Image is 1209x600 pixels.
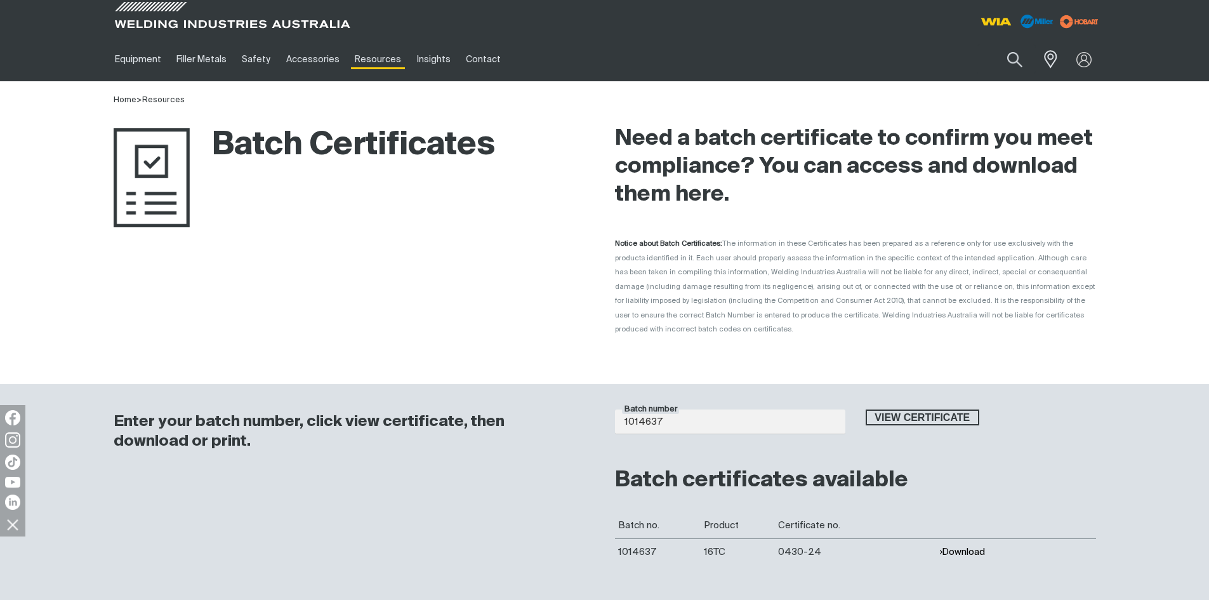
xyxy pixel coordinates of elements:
[775,512,935,539] th: Certificate no.
[701,538,775,565] td: 16TC
[142,96,185,104] a: Resources
[1056,12,1102,31] img: miller
[615,538,701,565] td: 1014637
[107,37,854,81] nav: Main
[615,512,701,539] th: Batch no.
[114,125,495,166] h1: Batch Certificates
[409,37,458,81] a: Insights
[5,410,20,425] img: Facebook
[169,37,234,81] a: Filler Metals
[136,96,142,104] span: >
[279,37,347,81] a: Accessories
[5,432,20,448] img: Instagram
[939,547,985,557] button: Download
[993,44,1036,74] button: Search products
[5,455,20,470] img: TikTok
[2,514,23,535] img: hide socials
[5,495,20,510] img: LinkedIn
[615,240,1095,333] span: The information in these Certificates has been prepared as a reference only for use exclusively w...
[234,37,278,81] a: Safety
[615,240,722,247] strong: Notice about Batch Certificates:
[114,96,136,104] a: Home
[775,538,935,565] td: 0430-24
[701,512,775,539] th: Product
[866,410,980,426] button: View certificate
[458,37,508,81] a: Contact
[615,467,1096,495] h2: Batch certificates available
[867,410,979,426] span: View certificate
[977,44,1036,74] input: Product name or item number...
[347,37,409,81] a: Resources
[107,37,169,81] a: Equipment
[114,412,582,451] h3: Enter your batch number, click view certificate, then download or print.
[5,477,20,488] img: YouTube
[615,125,1096,209] h2: Need a batch certificate to confirm you meet compliance? You can access and download them here.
